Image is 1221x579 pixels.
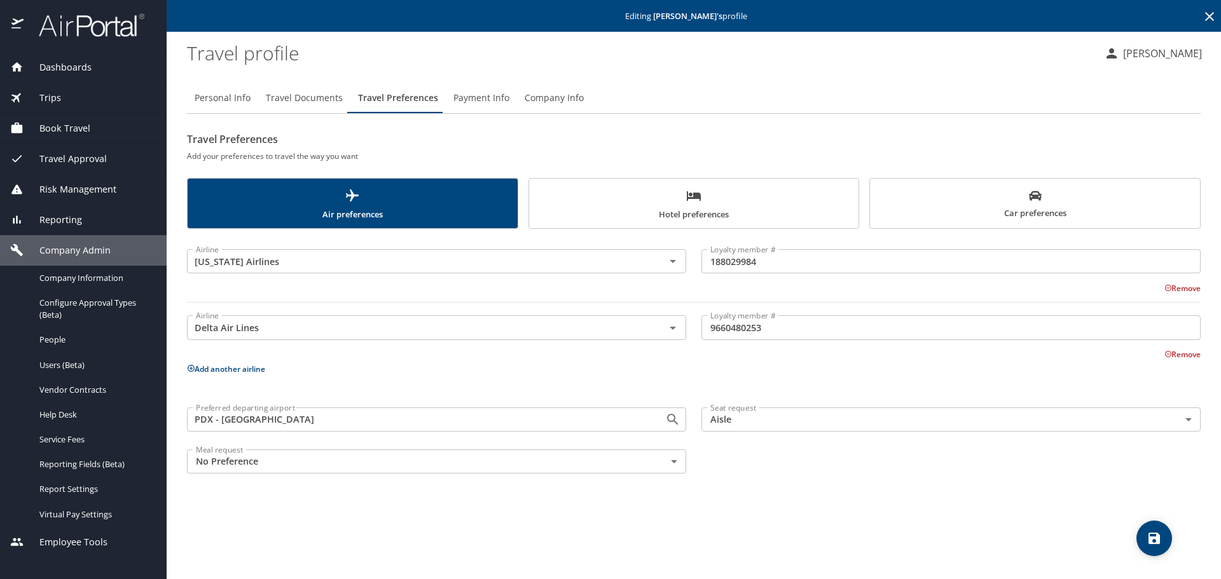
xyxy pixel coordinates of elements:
img: icon-airportal.png [11,13,25,37]
p: Editing profile [170,12,1217,20]
span: Company Information [39,272,151,284]
button: [PERSON_NAME] [1099,42,1207,65]
div: Aisle [701,407,1201,432]
button: Remove [1164,349,1201,360]
span: Hotel preferences [537,188,852,222]
input: Search for and select an airport [191,411,645,428]
span: Service Fees [39,433,151,446]
button: Open [664,319,682,337]
span: Car preferences [878,189,1192,221]
button: Remove [1164,283,1201,294]
button: Open [664,252,682,270]
h2: Travel Preferences [187,129,1201,149]
span: Employee Tools [24,535,107,549]
span: Users (Beta) [39,359,151,371]
span: Configure Approval Types (Beta) [39,297,151,321]
div: Profile [187,83,1201,113]
h6: Add your preferences to travel the way you want [187,149,1201,163]
span: People [39,334,151,346]
div: scrollable force tabs example [187,178,1201,229]
h1: Travel profile [187,33,1094,72]
span: Trips [24,91,61,105]
span: Book Travel [24,121,90,135]
button: Add another airline [187,364,265,374]
button: save [1136,521,1172,556]
span: Reporting Fields (Beta) [39,458,151,470]
span: Company Admin [24,243,111,257]
span: Dashboards [24,60,92,74]
span: Payment Info [453,90,509,106]
strong: [PERSON_NAME] 's [653,10,722,22]
span: Travel Documents [266,90,343,106]
span: Travel Approval [24,152,107,166]
span: Vendor Contracts [39,384,151,396]
input: Select an Airline [191,319,645,336]
div: No Preference [187,449,686,473]
span: Personal Info [195,90,251,106]
button: Open [664,411,682,428]
span: Travel Preferences [358,90,438,106]
span: Air preferences [195,188,510,222]
span: Reporting [24,213,82,227]
p: [PERSON_NAME] [1119,46,1202,61]
span: Company Info [525,90,584,106]
span: Risk Management [24,182,116,196]
img: airportal-logo.png [25,13,144,37]
span: Help Desk [39,409,151,421]
span: Virtual Pay Settings [39,508,151,521]
span: Report Settings [39,483,151,495]
input: Select an Airline [191,253,645,269]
